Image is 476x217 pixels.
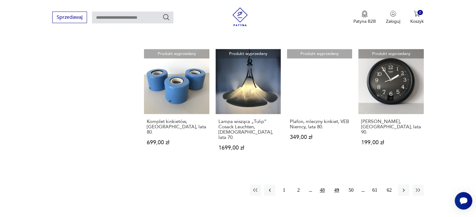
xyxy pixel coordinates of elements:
[369,185,381,196] button: 61
[147,140,206,145] p: 699,00 zł
[410,18,424,24] p: Koszyk
[279,185,290,196] button: 1
[386,18,400,24] p: Zaloguj
[231,7,249,26] img: Patyna - sklep z meblami i dekoracjami vintage
[410,11,424,24] button: 0Koszyk
[384,185,395,196] button: 62
[331,185,342,196] button: 49
[162,13,170,21] button: Szukaj
[361,140,421,145] p: 199,00 zł
[218,145,278,150] p: 1699,00 zł
[353,11,376,24] button: Patyna B2B
[345,185,357,196] button: 50
[386,11,400,24] button: Zaloguj
[353,11,376,24] a: Ikona medaluPatyna B2B
[361,119,421,135] h3: [PERSON_NAME], [GEOGRAPHIC_DATA], lata 90.
[290,119,349,130] h3: Plafon, mleczny kinkiet, VEB Niemcy, lata 80.
[414,11,420,17] img: Ikona koszyka
[52,12,87,23] button: Sprzedawaj
[455,192,472,210] iframe: Smartsupp widget button
[218,119,278,140] h3: Lampa wisząca „Tulip” Cosack Leuchten, [DEMOGRAPHIC_DATA], lata 70.
[417,10,423,15] div: 0
[287,49,352,163] a: Produkt wyprzedanyPlafon, mleczny kinkiet, VEB Niemcy, lata 80.Plafon, mleczny kinkiet, VEB Niemc...
[390,11,396,17] img: Ikonka użytkownika
[52,16,87,20] a: Sprzedawaj
[216,49,281,163] a: Produkt wyprzedanyLampa wisząca „Tulip” Cosack Leuchten, Niemcy, lata 70.Lampa wisząca „Tulip” Co...
[361,11,368,17] img: Ikona medalu
[293,185,304,196] button: 2
[353,18,376,24] p: Patyna B2B
[358,49,423,163] a: Produkt wyprzedanyZegar Casio, Japonia, lata 90.[PERSON_NAME], [GEOGRAPHIC_DATA], lata 90.199,00 zł
[317,185,328,196] button: 48
[147,119,206,135] h3: Komplet kinkietów, [GEOGRAPHIC_DATA], lata 80.
[144,49,209,163] a: Produkt wyprzedanyKomplet kinkietów, Niemcy, lata 80.Komplet kinkietów, [GEOGRAPHIC_DATA], lata 8...
[290,135,349,140] p: 349,00 zł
